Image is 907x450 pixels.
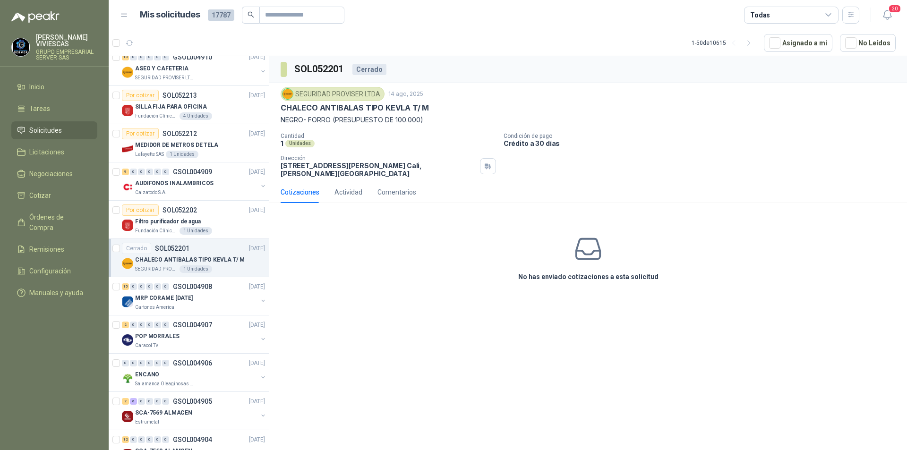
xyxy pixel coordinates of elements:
div: 0 [138,360,145,366]
a: 13 0 0 0 0 0 GSOL004910[DATE] Company LogoASEO Y CAFETERIASEGURIDAD PROVISER LTDA [122,51,267,82]
p: CHALECO ANTIBALAS TIPO KEVLA T/ M [281,103,429,113]
span: Configuración [29,266,71,276]
div: 0 [162,360,169,366]
button: 20 [879,7,896,24]
div: 1 Unidades [180,227,212,235]
p: GSOL004907 [173,322,212,328]
a: Licitaciones [11,143,97,161]
div: 0 [154,54,161,60]
div: 1 Unidades [166,151,198,158]
img: Company Logo [122,258,133,269]
p: [DATE] [249,129,265,138]
div: 0 [146,436,153,443]
p: Estrumetal [135,418,159,426]
p: [DATE] [249,435,265,444]
p: Salamanca Oleaginosas SAS [135,380,195,388]
p: [DATE] [249,359,265,368]
p: GSOL004905 [173,398,212,405]
div: Por cotizar [122,90,159,101]
p: NEGRO- FORRO (PRESUPUESTO DE 100.000) [281,115,896,125]
p: [DATE] [249,244,265,253]
a: 15 0 0 0 0 0 GSOL004908[DATE] Company LogoMRP CORAME [DATE]Cartones America [122,281,267,311]
p: GSOL004906 [173,360,212,366]
div: 0 [162,322,169,328]
p: Crédito a 30 días [504,139,903,147]
p: SILLA FIJA PARA OFICINA [135,102,207,111]
a: CerradoSOL052201[DATE] Company LogoCHALECO ANTIBALAS TIPO KEVLA T/ MSEGURIDAD PROVISER LTDA1 Unid... [109,239,269,277]
h3: SOL052201 [294,62,345,76]
div: Actividad [334,187,362,197]
p: SOL052201 [155,245,189,252]
a: 9 0 0 0 0 0 GSOL004909[DATE] Company LogoAUDIFONOS INALAMBRICOSCalzatodo S.A. [122,166,267,196]
div: Por cotizar [122,204,159,216]
span: 17787 [208,9,234,21]
div: 0 [146,283,153,290]
a: Por cotizarSOL052212[DATE] Company LogoMEDIDOR DE METROS DE TELALafayette SAS1 Unidades [109,124,269,162]
span: Cotizar [29,190,51,201]
p: POP MORRALES [135,332,180,341]
a: Negociaciones [11,165,97,183]
div: 0 [154,360,161,366]
div: 2 [122,398,129,405]
p: CHALECO ANTIBALAS TIPO KEVLA T/ M [135,255,245,264]
div: 0 [138,283,145,290]
p: MRP CORAME [DATE] [135,294,193,303]
button: Asignado a mi [764,34,832,52]
div: SEGURIDAD PROVISER LTDA [281,87,385,101]
div: Cerrado [352,64,386,75]
img: Company Logo [122,334,133,346]
img: Company Logo [12,38,30,56]
a: Por cotizarSOL052202[DATE] Company LogoFiltro purificador de aguaFundación Clínica Shaio1 Unidades [109,201,269,239]
p: [DATE] [249,282,265,291]
a: Manuales y ayuda [11,284,97,302]
div: Cerrado [122,243,151,254]
p: 14 ago, 2025 [388,90,423,99]
span: Órdenes de Compra [29,212,88,233]
p: AUDIFONOS INALAMBRICOS [135,179,214,188]
span: 20 [888,4,901,13]
p: GRUPO EMPRESARIAL SERVER SAS [36,49,97,60]
p: Caracol TV [135,342,158,349]
div: 9 [122,169,129,175]
img: Company Logo [122,181,133,193]
h1: Mis solicitudes [140,8,200,22]
a: Tareas [11,100,97,118]
div: 0 [130,169,137,175]
div: 0 [162,169,169,175]
img: Company Logo [122,373,133,384]
span: Licitaciones [29,147,64,157]
a: Configuración [11,262,97,280]
p: [DATE] [249,206,265,215]
p: GSOL004904 [173,436,212,443]
div: 0 [146,398,153,405]
p: [STREET_ADDRESS][PERSON_NAME] Cali , [PERSON_NAME][GEOGRAPHIC_DATA] [281,161,476,178]
p: Condición de pago [504,133,903,139]
div: 2 [122,322,129,328]
span: Inicio [29,82,44,92]
a: 0 0 0 0 0 0 GSOL004906[DATE] Company LogoENCANOSalamanca Oleaginosas SAS [122,357,267,388]
p: SEGURIDAD PROVISER LTDA [135,74,195,82]
a: Solicitudes [11,121,97,139]
p: ENCANO [135,370,159,379]
div: 0 [122,360,129,366]
img: Company Logo [122,220,133,231]
div: 0 [138,322,145,328]
div: 0 [138,398,145,405]
p: SCA-7569 ALMACEN [135,408,192,417]
p: ASEO Y CAFETERIA [135,64,188,73]
p: [PERSON_NAME] VIVIESCAS [36,34,97,47]
div: 0 [146,322,153,328]
div: 0 [138,54,145,60]
div: 0 [146,169,153,175]
h3: No has enviado cotizaciones a esta solicitud [518,272,659,282]
a: 2 0 0 0 0 0 GSOL004907[DATE] Company LogoPOP MORRALESCaracol TV [122,319,267,349]
span: Negociaciones [29,169,73,179]
div: 0 [138,169,145,175]
p: [DATE] [249,397,265,406]
a: Inicio [11,78,97,96]
div: 0 [130,360,137,366]
p: Fundación Clínica Shaio [135,112,178,120]
span: Remisiones [29,244,64,255]
img: Company Logo [282,89,293,99]
p: SOL052202 [163,207,197,213]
